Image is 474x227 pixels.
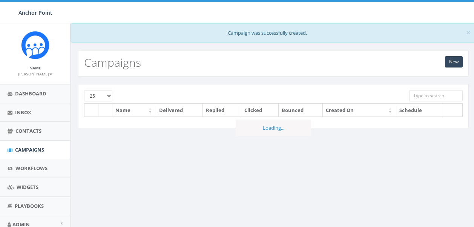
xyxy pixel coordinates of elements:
[17,184,38,190] span: Widgets
[15,127,41,134] span: Contacts
[29,65,41,71] small: Name
[279,104,322,117] th: Bounced
[18,71,52,77] small: [PERSON_NAME]
[445,56,463,67] a: New
[84,56,141,69] h2: Campaigns
[18,70,52,77] a: [PERSON_NAME]
[236,120,311,137] div: Loading...
[323,104,396,117] th: Created On
[466,27,471,38] span: ×
[15,109,31,116] span: Inbox
[21,31,49,59] img: Rally_platform_Icon_1.png
[466,29,471,37] button: Close
[15,146,44,153] span: Campaigns
[15,165,48,172] span: Workflows
[241,104,279,117] th: Clicked
[18,9,52,16] span: Anchor Point
[15,202,44,209] span: Playbooks
[409,90,463,101] input: Type to search
[396,104,441,117] th: Schedule
[156,104,203,117] th: Delivered
[203,104,241,117] th: Replied
[15,90,46,97] span: Dashboard
[112,104,156,117] th: Name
